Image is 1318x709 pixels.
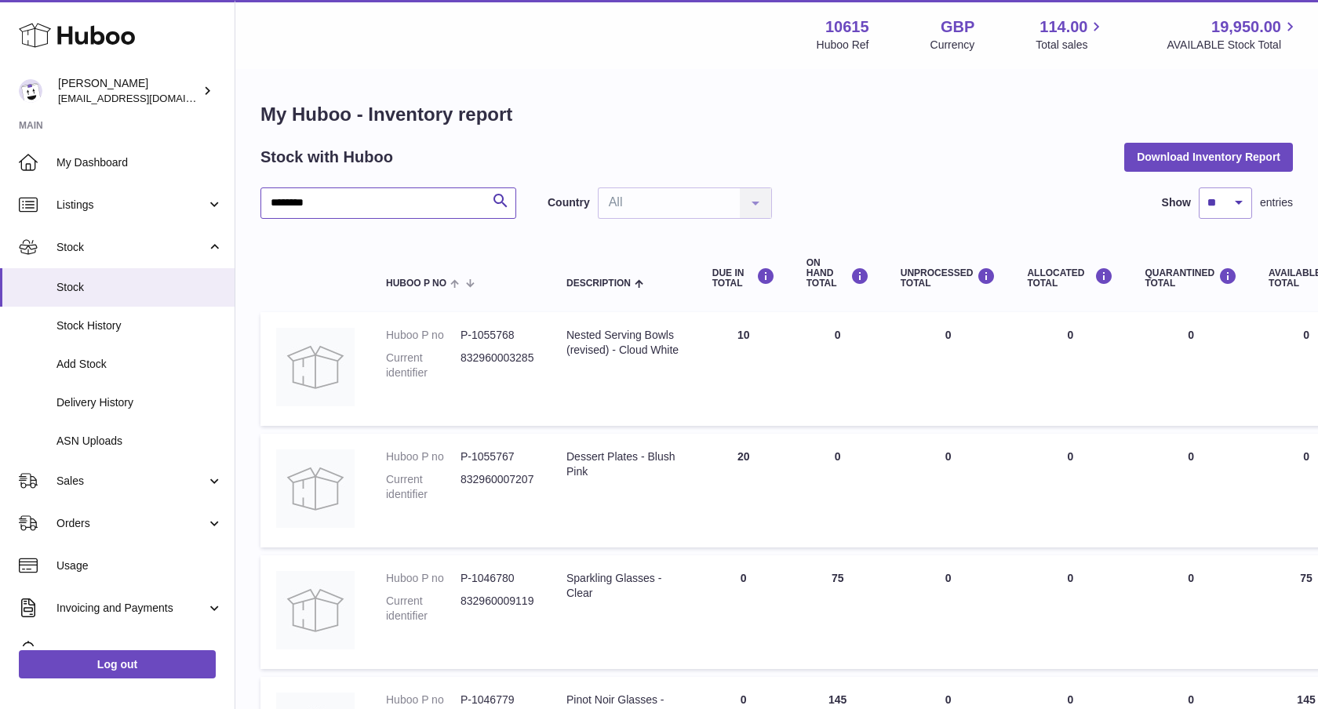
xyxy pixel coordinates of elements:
button: Download Inventory Report [1124,143,1293,171]
img: product image [276,328,355,406]
span: 0 [1188,693,1194,706]
dd: P-1055768 [461,328,535,343]
span: [EMAIL_ADDRESS][DOMAIN_NAME] [58,92,231,104]
span: 0 [1188,329,1194,341]
div: UNPROCESSED Total [901,267,996,289]
dt: Current identifier [386,351,461,380]
span: Orders [56,516,206,531]
a: 19,950.00 AVAILABLE Stock Total [1167,16,1299,53]
img: product image [276,449,355,528]
dd: 832960007207 [461,472,535,502]
td: 0 [885,312,1012,426]
dd: 832960003285 [461,351,535,380]
span: Cases [56,643,223,658]
div: Sparkling Glasses - Clear [566,571,681,601]
img: product image [276,571,355,649]
div: Dessert Plates - Blush Pink [566,449,681,479]
span: Stock History [56,318,223,333]
dt: Huboo P no [386,328,461,343]
span: 114.00 [1039,16,1087,38]
h1: My Huboo - Inventory report [260,102,1293,127]
td: 75 [791,555,885,669]
span: 0 [1188,572,1194,584]
div: Currency [930,38,975,53]
span: Add Stock [56,357,223,372]
h2: Stock with Huboo [260,147,393,168]
dt: Current identifier [386,594,461,624]
td: 0 [1011,434,1129,547]
td: 20 [697,434,791,547]
a: 114.00 Total sales [1036,16,1105,53]
span: Usage [56,558,223,573]
span: Huboo P no [386,278,446,289]
span: entries [1260,195,1293,210]
dt: Current identifier [386,472,461,502]
div: Huboo Ref [817,38,869,53]
img: fulfillment@fable.com [19,79,42,103]
dt: Huboo P no [386,571,461,586]
td: 0 [791,312,885,426]
td: 0 [885,434,1012,547]
dd: 832960009119 [461,594,535,624]
span: Total sales [1036,38,1105,53]
strong: 10615 [825,16,869,38]
td: 10 [697,312,791,426]
div: DUE IN TOTAL [712,267,775,289]
div: Nested Serving Bowls (revised) - Cloud White [566,328,681,358]
span: Stock [56,280,223,295]
label: Show [1162,195,1191,210]
span: ASN Uploads [56,434,223,449]
span: Listings [56,198,206,213]
a: Log out [19,650,216,678]
div: QUARANTINED Total [1145,267,1237,289]
td: 0 [885,555,1012,669]
span: Sales [56,474,206,489]
td: 0 [697,555,791,669]
label: Country [548,195,590,210]
strong: GBP [941,16,974,38]
dd: P-1046779 [461,693,535,707]
dt: Huboo P no [386,449,461,464]
span: Stock [56,240,206,255]
td: 0 [791,434,885,547]
div: ALLOCATED Total [1027,267,1113,289]
span: AVAILABLE Stock Total [1167,38,1299,53]
span: 0 [1188,450,1194,463]
td: 0 [1011,312,1129,426]
span: 19,950.00 [1211,16,1281,38]
span: Invoicing and Payments [56,601,206,616]
span: Delivery History [56,395,223,410]
dt: Huboo P no [386,693,461,707]
div: [PERSON_NAME] [58,76,199,106]
span: Description [566,278,631,289]
dd: P-1046780 [461,571,535,586]
td: 0 [1011,555,1129,669]
span: My Dashboard [56,155,223,170]
div: ON HAND Total [806,258,869,289]
dd: P-1055767 [461,449,535,464]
